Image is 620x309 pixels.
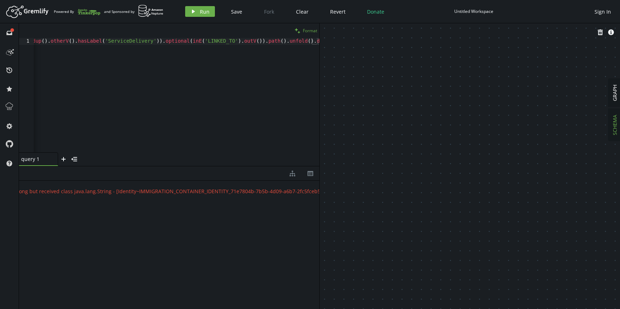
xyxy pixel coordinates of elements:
[258,6,280,17] button: Fork
[611,115,618,135] span: SCHEMA
[325,6,351,17] button: Revert
[138,5,164,17] img: AWS Neptune
[454,9,493,14] div: Untitled Workspace
[226,6,248,17] button: Save
[591,6,615,17] button: Sign In
[303,28,317,34] span: Format
[291,6,314,17] button: Clear
[330,8,346,15] span: Revert
[292,23,319,38] button: Format
[362,6,390,17] button: Donate
[185,6,215,17] button: Run
[595,8,611,15] span: Sign In
[264,8,274,15] span: Fork
[296,8,309,15] span: Clear
[104,5,164,18] div: and Sponsored by
[54,5,100,18] div: Powered By
[200,8,210,15] span: Run
[231,8,242,15] span: Save
[19,38,34,45] div: 1
[21,156,50,162] span: query 1
[611,85,618,101] span: GRAPH
[367,8,384,15] span: Donate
